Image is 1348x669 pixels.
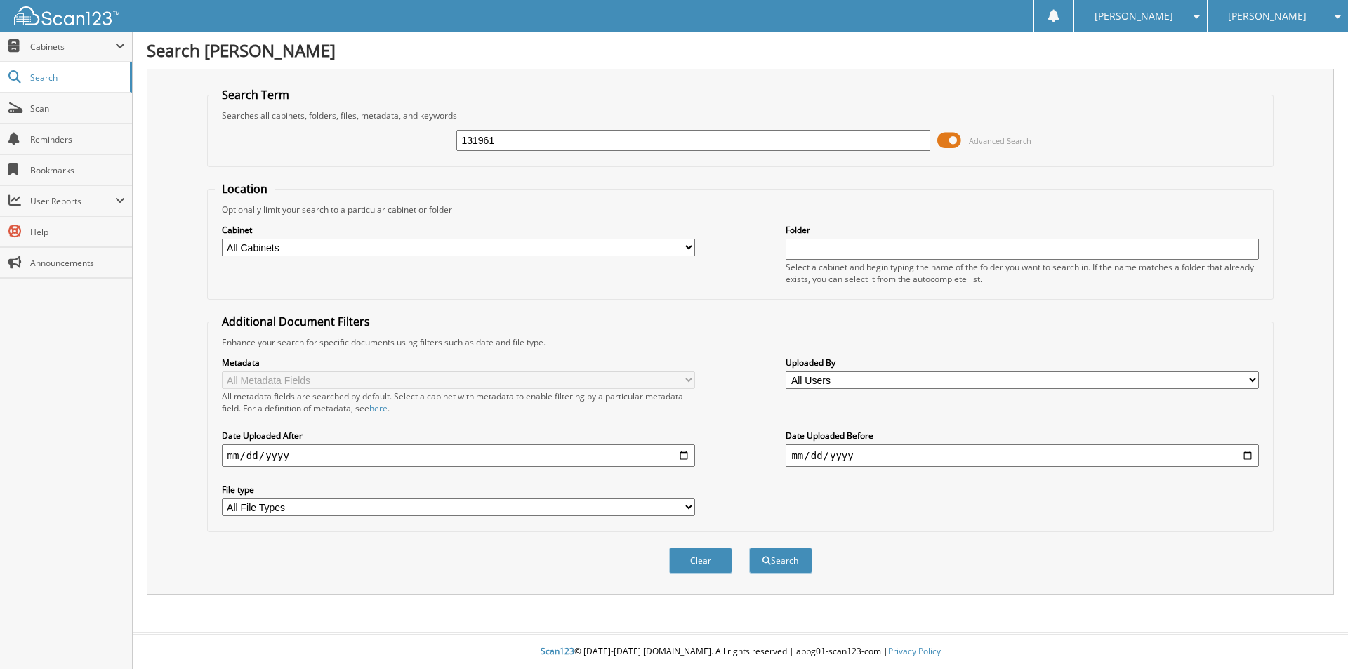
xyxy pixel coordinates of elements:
[222,357,695,369] label: Metadata
[30,164,125,176] span: Bookmarks
[1095,12,1173,20] span: [PERSON_NAME]
[541,645,574,657] span: Scan123
[30,226,125,238] span: Help
[369,402,388,414] a: here
[969,135,1031,146] span: Advanced Search
[786,430,1259,442] label: Date Uploaded Before
[133,635,1348,669] div: © [DATE]-[DATE] [DOMAIN_NAME]. All rights reserved | appg01-scan123-com |
[786,444,1259,467] input: end
[1278,602,1348,669] iframe: Chat Widget
[147,39,1334,62] h1: Search [PERSON_NAME]
[222,390,695,414] div: All metadata fields are searched by default. Select a cabinet with metadata to enable filtering b...
[215,204,1267,216] div: Optionally limit your search to a particular cabinet or folder
[30,195,115,207] span: User Reports
[14,6,119,25] img: scan123-logo-white.svg
[1228,12,1307,20] span: [PERSON_NAME]
[215,336,1267,348] div: Enhance your search for specific documents using filters such as date and file type.
[669,548,732,574] button: Clear
[786,261,1259,285] div: Select a cabinet and begin typing the name of the folder you want to search in. If the name match...
[30,72,123,84] span: Search
[786,357,1259,369] label: Uploaded By
[749,548,812,574] button: Search
[888,645,941,657] a: Privacy Policy
[222,224,695,236] label: Cabinet
[222,444,695,467] input: start
[215,87,296,102] legend: Search Term
[786,224,1259,236] label: Folder
[30,102,125,114] span: Scan
[222,484,695,496] label: File type
[30,133,125,145] span: Reminders
[30,257,125,269] span: Announcements
[215,181,275,197] legend: Location
[215,314,377,329] legend: Additional Document Filters
[222,430,695,442] label: Date Uploaded After
[30,41,115,53] span: Cabinets
[215,110,1267,121] div: Searches all cabinets, folders, files, metadata, and keywords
